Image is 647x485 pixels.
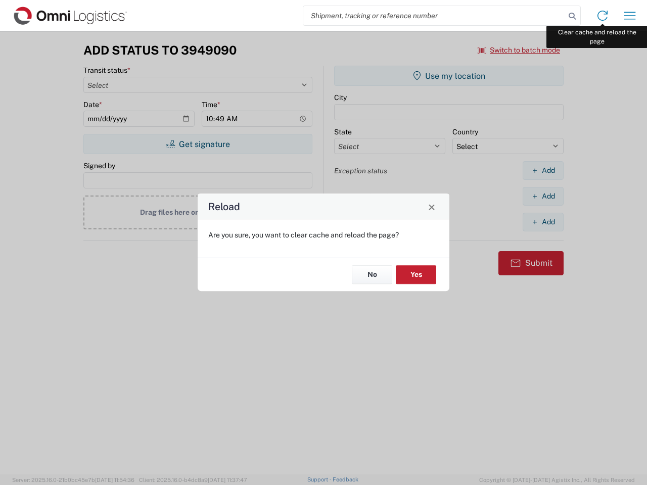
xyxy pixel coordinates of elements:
h4: Reload [208,200,240,214]
button: Yes [396,265,436,284]
p: Are you sure, you want to clear cache and reload the page? [208,230,439,239]
button: No [352,265,392,284]
button: Close [425,200,439,214]
input: Shipment, tracking or reference number [303,6,565,25]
